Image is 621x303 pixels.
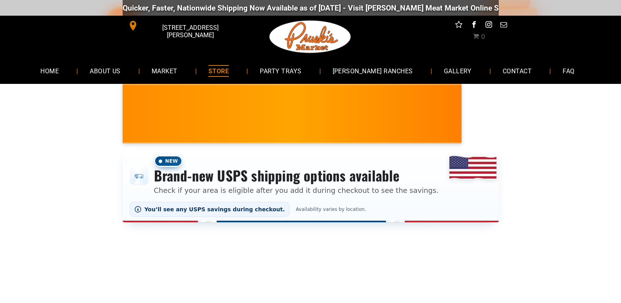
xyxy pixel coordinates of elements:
span: You’ll see any USPS savings during checkout. [145,206,285,212]
a: facebook [469,20,479,32]
span: [PERSON_NAME] MARKET [307,119,461,132]
a: FAQ [551,60,586,81]
a: ABOUT US [78,60,132,81]
a: Social network [454,20,464,32]
a: email [498,20,509,32]
a: CONTACT [491,60,543,81]
p: Check if your area is eligible after you add it during checkout to see the savings. [154,185,439,196]
h3: Brand-new USPS shipping options available [154,167,439,184]
a: instagram [483,20,494,32]
span: 0 [481,33,485,40]
a: HOME [29,60,71,81]
a: MARKET [140,60,189,81]
div: Quicker, Faster, Nationwide Shipping Now Available as of [DATE] - Visit [PERSON_NAME] Meat Market... [11,4,485,13]
a: STORE [197,60,241,81]
span: New [154,155,183,167]
div: Shipping options announcement [123,150,499,222]
a: GALLERY [432,60,483,81]
a: [STREET_ADDRESS][PERSON_NAME] [123,20,243,32]
a: [DOMAIN_NAME][URL] [409,4,485,13]
span: Availability varies by location. [293,207,368,212]
img: Pruski-s+Market+HQ+Logo2-1920w.png [268,16,353,58]
span: [STREET_ADDRESS][PERSON_NAME] [139,20,241,43]
a: PARTY TRAYS [248,60,313,81]
a: [PERSON_NAME] RANCHES [321,60,425,81]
